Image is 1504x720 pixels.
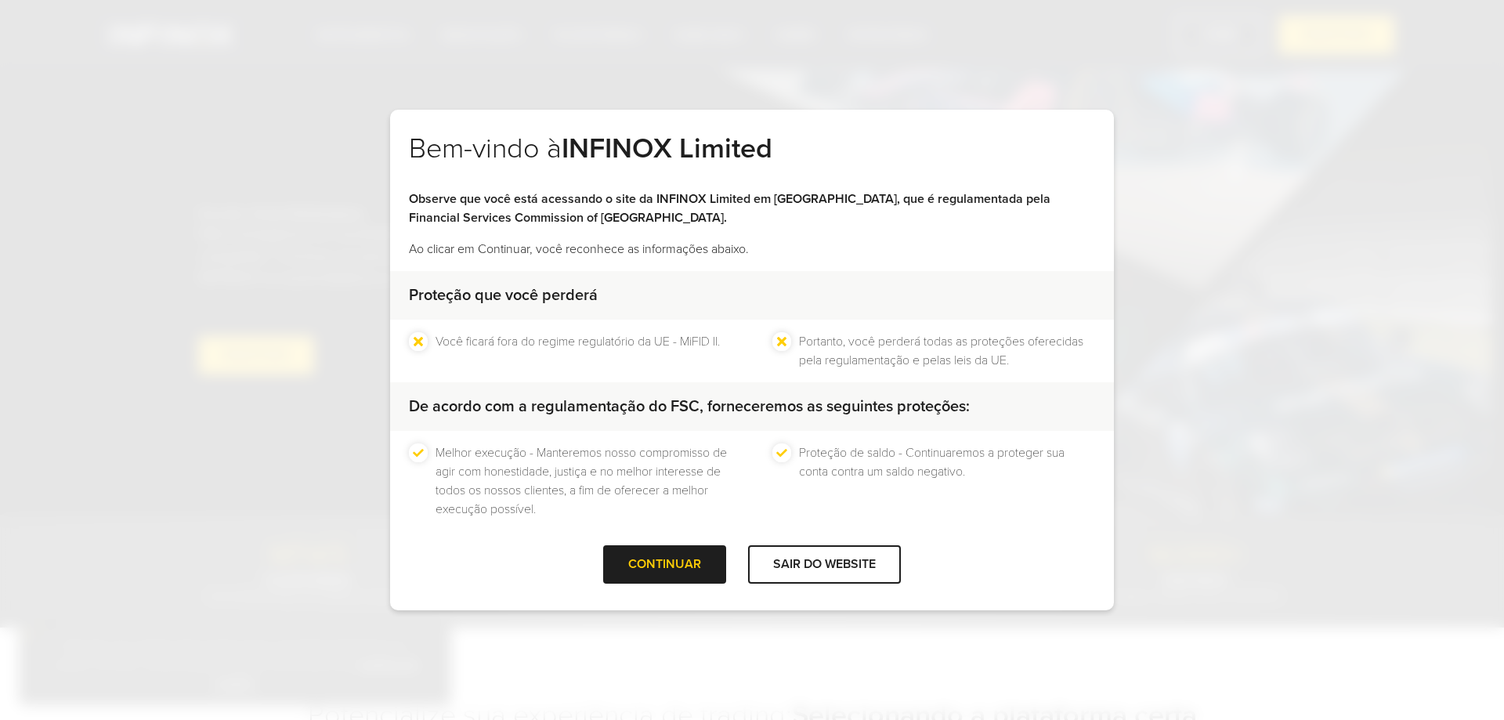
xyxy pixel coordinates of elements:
div: CONTINUAR [603,545,726,584]
p: Ao clicar em Continuar, você reconhece as informações abaixo. [409,240,1095,259]
strong: Observe que você está acessando o site da INFINOX Limited em [GEOGRAPHIC_DATA], que é regulamenta... [409,191,1050,226]
li: Proteção de saldo - Continuaremos a proteger sua conta contra um saldo negativo. [799,443,1095,519]
div: SAIR DO WEBSITE [748,545,901,584]
strong: Proteção que você perderá [409,286,598,305]
li: Portanto, você perderá todas as proteções oferecidas pela regulamentação e pelas leis da UE. [799,332,1095,370]
strong: De acordo com a regulamentação do FSC, forneceremos as seguintes proteções: [409,397,970,416]
h2: Bem-vindo à [409,132,1095,190]
strong: INFINOX Limited [562,132,772,165]
li: Você ficará fora do regime regulatório da UE - MiFID II. [436,332,720,370]
li: Melhor execução - Manteremos nosso compromisso de agir com honestidade, justiça e no melhor inter... [436,443,732,519]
